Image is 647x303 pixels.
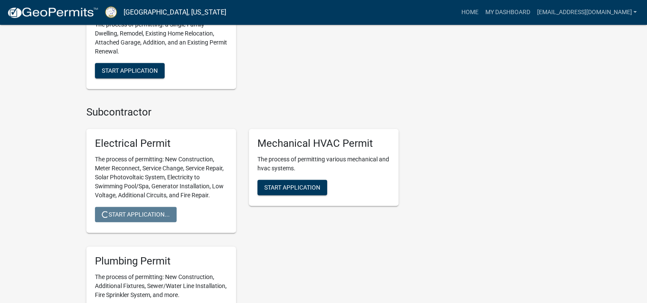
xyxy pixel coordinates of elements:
[482,4,533,21] a: My Dashboard
[95,155,227,200] p: The process of permitting: New Construction, Meter Reconnect, Service Change, Service Repair, Sol...
[95,255,227,267] h5: Plumbing Permit
[102,211,170,217] span: Start Application...
[105,6,117,18] img: Putnam County, Georgia
[124,5,226,20] a: [GEOGRAPHIC_DATA], [US_STATE]
[533,4,640,21] a: [EMAIL_ADDRESS][DOMAIN_NAME]
[458,4,482,21] a: Home
[95,137,227,150] h5: Electrical Permit
[86,106,399,119] h4: Subcontractor
[95,273,227,300] p: The process of permitting: New Construction, Additional Fixtures, Sewer/Water Line Installation, ...
[257,155,390,173] p: The process of permitting various mechanical and hvac systems.
[95,20,227,56] p: The process of permitting: a Single Family Dwelling, Remodel, Existing Home Relocation, Attached ...
[257,137,390,150] h5: Mechanical HVAC Permit
[102,67,158,74] span: Start Application
[95,63,165,78] button: Start Application
[264,184,320,190] span: Start Application
[95,207,177,222] button: Start Application...
[257,180,327,195] button: Start Application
